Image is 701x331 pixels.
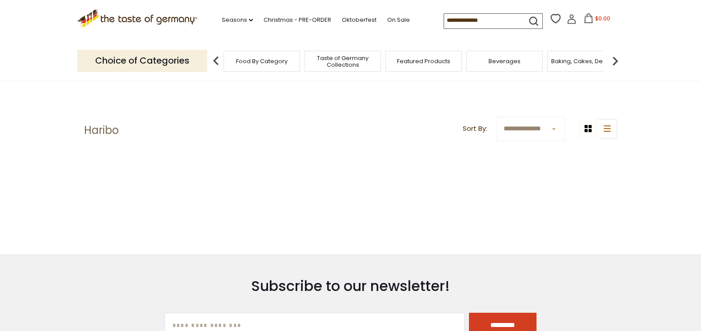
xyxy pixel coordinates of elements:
[606,52,624,70] img: next arrow
[77,50,207,72] p: Choice of Categories
[236,58,288,65] a: Food By Category
[342,15,377,25] a: Oktoberfest
[463,123,487,134] label: Sort By:
[264,15,331,25] a: Christmas - PRE-ORDER
[164,277,537,295] h3: Subscribe to our newsletter!
[551,58,620,65] a: Baking, Cakes, Desserts
[307,55,378,68] a: Taste of Germany Collections
[84,124,119,137] h1: Haribo
[595,15,610,22] span: $0.00
[387,15,410,25] a: On Sale
[578,13,616,27] button: $0.00
[222,15,253,25] a: Seasons
[397,58,450,65] a: Featured Products
[489,58,521,65] a: Beverages
[207,52,225,70] img: previous arrow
